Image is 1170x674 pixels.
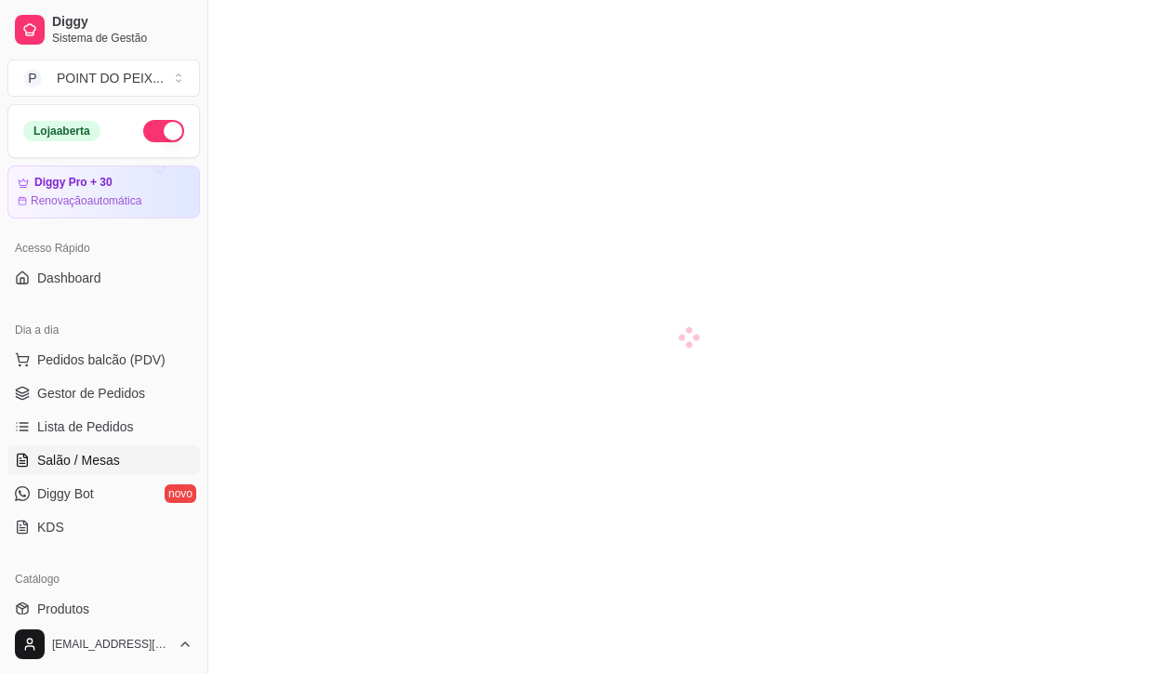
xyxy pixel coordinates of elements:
a: Salão / Mesas [7,445,200,475]
a: Dashboard [7,263,200,293]
a: KDS [7,512,200,542]
div: Dia a dia [7,315,200,345]
a: Lista de Pedidos [7,412,200,442]
span: Salão / Mesas [37,451,120,469]
article: Diggy Pro + 30 [34,176,113,190]
article: Renovação automática [31,193,141,208]
button: Alterar Status [143,120,184,142]
span: Sistema de Gestão [52,31,193,46]
button: [EMAIL_ADDRESS][DOMAIN_NAME] [7,622,200,667]
span: [EMAIL_ADDRESS][DOMAIN_NAME] [52,637,170,652]
a: DiggySistema de Gestão [7,7,200,52]
span: Dashboard [37,269,101,287]
div: Acesso Rápido [7,233,200,263]
button: Pedidos balcão (PDV) [7,345,200,375]
span: Produtos [37,600,89,618]
span: Pedidos balcão (PDV) [37,350,166,369]
span: KDS [37,518,64,536]
span: Lista de Pedidos [37,417,134,436]
span: Gestor de Pedidos [37,384,145,403]
div: Loja aberta [23,121,100,141]
a: Produtos [7,594,200,624]
div: Catálogo [7,564,200,594]
a: Gestor de Pedidos [7,378,200,408]
a: Diggy Botnovo [7,479,200,509]
span: Diggy Bot [37,484,94,503]
span: Diggy [52,14,193,31]
div: POINT DO PEIX ... [57,69,164,87]
button: Select a team [7,59,200,97]
a: Diggy Pro + 30Renovaçãoautomática [7,165,200,218]
span: P [23,69,42,87]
